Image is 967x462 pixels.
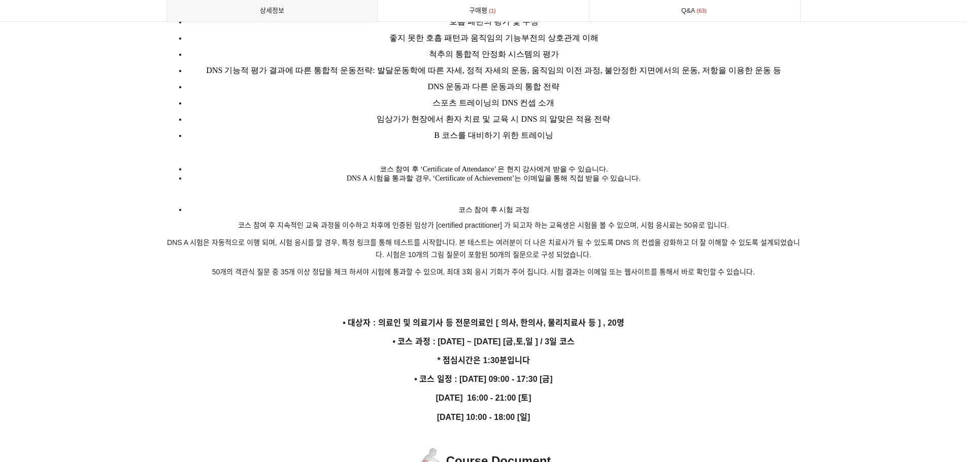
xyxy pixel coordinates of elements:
span: DNS A 시험을 통과할 경우, ‘Certificate of Achievement’는 이메일을 통해 직접 받을 수 있습니다. [347,174,641,182]
strong: • 코스 일정 : [DATE] 09:00 - 17:30 [금] [414,375,552,383]
span: 1 [487,6,497,16]
strong: • 코스 과정 : [DATE] ~ [DATE] [금,토,일 ] / 3일 코스 [392,337,574,346]
span: DNS 기능적 평가 결과에 따른 통합적 운동전략: 발달운동학에 따른 자세, 정적 자세의 운동, 움직임의 이전 과정, 불안정한 지면에서의 운동, 저항을 이용한 운동 등 [206,66,781,75]
span: 50개의 객관식 질문 중 35개 이상 정답을 체크 하셔야 시험에 통과할 수 있으며, 최대 3회 응시 기회가 주어 집니다. 시험 결과는 이메일 또는 웹사이트를 통해서 바로 확인... [212,268,755,276]
strong: * 점심시간은 1:30분입니다 [437,356,529,365]
strong: • 대상자 : 의료인 및 의료기사 등 전문의료인 [ 의사, 한의사, 물리치료사 등 ] , 20명 [343,318,624,327]
span: B 코스를 대비하기 위한 트레이닝 [434,131,553,139]
span: 코스 참여 후 지속적인 교육 과정을 이수하고 차후에 인증된 임상가 [certified practitioner] 가 되고자 하는 교육생은 시험을 볼 수 있으며, 시험 응시료는 ... [238,221,729,229]
span: 임상가가 현장에서 환자 치료 및 교육 시 DNS 의 알맞은 적용 전략 [377,115,610,123]
span: 좋지 못한 호흡 패턴과 움직임의 기능부전의 상호관계 이해 [389,33,598,42]
span: DNS A 시험은 자동적으로 이행 되며, 시험 응시를 할 경우, 특정 링크를 통해 테스트를 시작합니다. 본 테스트는 여러분이 더 나은 치료사가 될 수 있도록 DNS 의 컨셉을... [167,238,800,259]
strong: [DATE] 10:00 - 18:00 [일] [437,413,530,421]
span: 스포츠 트레이닝의 DNS 컨셉 소개 [432,98,554,107]
span: 63 [695,6,709,16]
span: DNS 운동과 다른 운동과의 통합 전략 [427,82,559,91]
span: 척추의 통합적 안정화 시스템의 평가 [429,50,559,58]
strong: [DATE] 16:00 - 21:00 [토] [436,394,531,402]
span: 코스 참여 후 시험 과정 [458,206,529,214]
span: 코스 참여 후 ‘Certificate of Attendance’ 은 현지 강사에게 받을 수 있습니다. [380,165,608,173]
